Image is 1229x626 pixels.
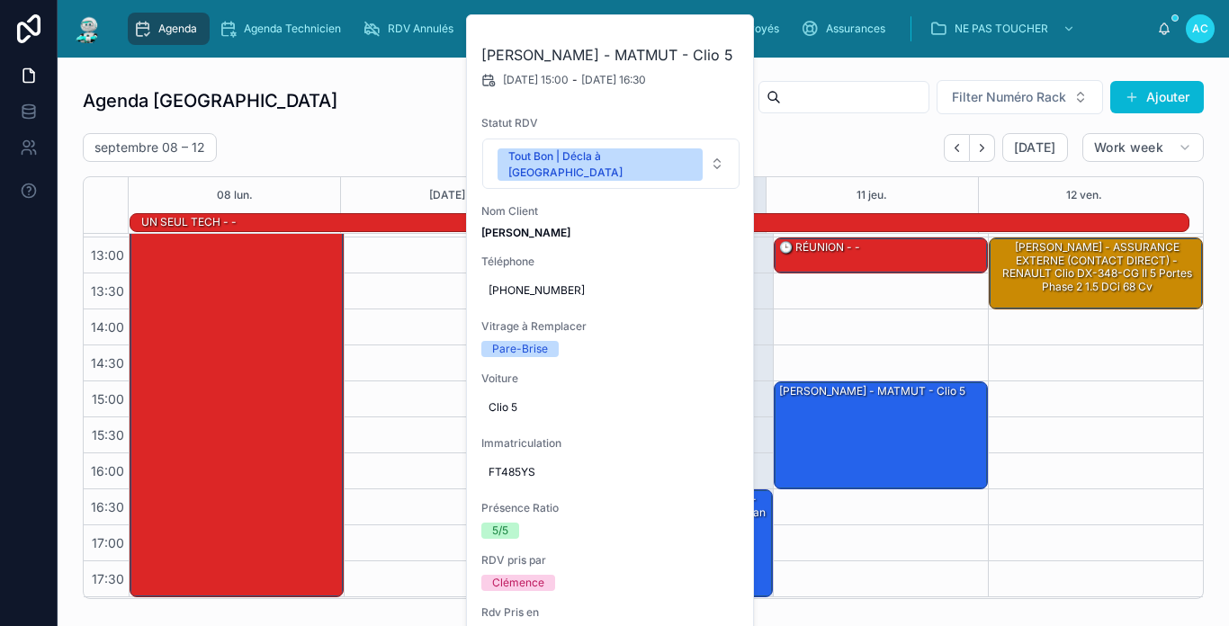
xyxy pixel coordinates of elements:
span: AC [1192,22,1208,36]
span: Agenda [158,22,197,36]
span: 15:30 [87,427,129,443]
img: App logo [72,14,104,43]
a: NE PAS TOUCHER [924,13,1084,45]
span: [PHONE_NUMBER] [489,283,733,298]
div: scrollable content [119,9,1157,49]
a: Agenda Technicien [213,13,354,45]
span: 13:00 [86,247,129,263]
span: Clio 5 [489,400,733,415]
a: Agenda [128,13,210,45]
span: [DATE] 16:30 [581,73,646,87]
span: [DATE] [1014,139,1056,156]
span: Vitrage à Remplacer [481,319,740,334]
button: [DATE] [429,177,465,213]
span: Nom Client [481,204,740,219]
button: Ajouter [1110,81,1204,113]
span: 17:00 [87,535,129,550]
span: Téléphone [481,255,740,269]
span: 14:30 [86,355,129,371]
button: Select Button [482,139,740,189]
span: Statut RDV [481,116,740,130]
button: Next [970,134,995,162]
div: [PERSON_NAME] - ASSURANCE EXTERNE (CONTACT DIRECT) - RENAULT Clio DX-348-CG II 5 Portes Phase 2 1... [990,238,1202,309]
span: Filter Numéro Rack [952,88,1066,106]
span: 16:00 [86,463,129,478]
span: Work week [1094,139,1163,156]
div: Tout Bon | Décla à [GEOGRAPHIC_DATA] [508,148,692,181]
a: Dossiers Non Envoyés [635,13,792,45]
a: RDV Annulés [357,13,466,45]
button: Back [944,134,970,162]
span: FT485YS [489,465,733,479]
span: 16:30 [86,499,129,514]
span: 15:00 [87,391,129,407]
div: [PERSON_NAME] - ASSURANCE EXTERNE (CONTACT DIRECT) - RENAULT Clio DX-348-CG II 5 Portes Phase 2 1... [992,239,1201,295]
button: Select Button [937,80,1103,114]
h2: septembre 08 – 12 [94,139,205,156]
a: Rack [470,13,539,45]
h1: Agenda [GEOGRAPHIC_DATA] [83,88,337,113]
span: Agenda Technicien [244,22,341,36]
div: UN SEUL TECH - - [139,214,238,230]
span: Assurances [826,22,885,36]
div: [PERSON_NAME] - MATMUT - Clio 5 [775,382,987,488]
strong: [PERSON_NAME] [481,226,570,239]
div: Pare-Brise [492,341,548,357]
span: 17:30 [87,571,129,586]
button: 12 ven. [1066,177,1102,213]
div: UN SEUL TECH - - [139,213,238,231]
div: 5/5 [492,523,508,539]
div: [PERSON_NAME] - MATMUT - Clio 5 [777,383,967,399]
a: Assurances [795,13,898,45]
span: 14:00 [86,319,129,335]
span: Immatriculation [481,436,740,451]
div: 🕒 RÉUNION - - [775,238,987,273]
span: [DATE] 15:00 [503,73,569,87]
span: Présence Ratio [481,501,740,515]
span: - [572,73,578,87]
span: NE PAS TOUCHER [955,22,1048,36]
span: Rdv Pris en [481,605,740,620]
div: Clémence [492,575,544,591]
span: RDV pris par [481,553,740,568]
span: Voiture [481,371,740,386]
h2: [PERSON_NAME] - MATMUT - Clio 5 [481,44,740,66]
button: Work week [1082,133,1204,162]
span: RDV Annulés [388,22,453,36]
button: [DATE] [1002,133,1068,162]
button: 11 jeu. [857,177,887,213]
button: 08 lun. [217,177,253,213]
span: 13:30 [86,283,129,299]
div: 🕒 RÉUNION - - [777,239,862,255]
a: Cadeaux [543,13,632,45]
